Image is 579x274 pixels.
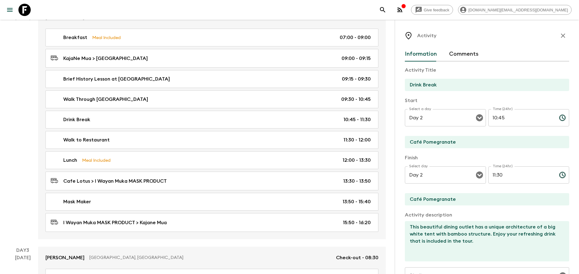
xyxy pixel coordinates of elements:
p: 10:45 - 11:30 [343,116,371,123]
p: Cafe Lotus > I Wayan Muka MASK PRODUCT [63,177,167,185]
a: Brief History Lesson at [GEOGRAPHIC_DATA]09:15 - 09:30 [45,70,378,88]
p: 09:00 - 09:15 [342,55,371,62]
p: Lunch [63,157,77,164]
p: I Wayan Muka MASK PRODUCT > Kajane Mua [63,219,167,226]
p: 09:30 - 10:45 [341,96,371,103]
a: [PERSON_NAME][GEOGRAPHIC_DATA], [GEOGRAPHIC_DATA]Check-out - 08:30 [38,247,386,269]
p: Activity [417,32,436,39]
p: 11:30 - 12:00 [343,136,371,144]
input: E.g Hozuagawa boat tour [405,79,564,91]
button: search adventures [377,4,389,16]
div: [DATE] [15,14,31,239]
p: KajaNe Mua > [GEOGRAPHIC_DATA] [63,55,148,62]
label: Select day [409,164,428,169]
p: Brief History Lesson at [GEOGRAPHIC_DATA] [63,75,170,83]
input: Start Location [405,136,564,148]
p: Walk to Restaurant [63,136,110,144]
a: Mask Maker13:50 - 15:40 [45,193,378,211]
p: [GEOGRAPHIC_DATA], [GEOGRAPHIC_DATA] [89,255,331,261]
button: Information [405,47,437,62]
p: [PERSON_NAME] [45,254,84,261]
a: Give feedback [411,5,453,15]
input: hh:mm [488,166,554,184]
a: Drink Break10:45 - 11:30 [45,111,378,129]
input: hh:mm [488,109,554,126]
a: Cafe Lotus > I Wayan Muka MASK PRODUCT13:30 - 13:50 [45,172,378,190]
button: Open [475,113,484,122]
p: 13:50 - 15:40 [342,198,371,205]
p: Drink Break [63,116,90,123]
button: menu [4,4,16,16]
p: Meal Included [92,34,121,41]
button: Choose time, selected time is 11:30 AM [556,169,569,181]
a: Walk to Restaurant11:30 - 12:00 [45,131,378,149]
button: Choose time, selected time is 10:45 AM [556,112,569,124]
a: Walk Through [GEOGRAPHIC_DATA]09:30 - 10:45 [45,90,378,108]
p: 09:15 - 09:30 [342,75,371,83]
button: Comments [449,47,479,62]
a: LunchMeal Included12:00 - 13:30 [45,151,378,169]
p: 15:50 - 16:20 [343,219,371,226]
span: Give feedback [421,8,453,12]
p: 13:30 - 13:50 [343,177,371,185]
p: Activity description [405,211,569,219]
p: Activity Title [405,66,569,74]
button: Open [475,171,484,179]
input: End Location (leave blank if same as Start) [405,193,564,205]
p: Check-out - 08:30 [336,254,378,261]
span: [DOMAIN_NAME][EMAIL_ADDRESS][DOMAIN_NAME] [465,8,571,12]
p: Meal Included [82,157,111,164]
p: 07:00 - 09:00 [340,34,371,41]
a: I Wayan Muka MASK PRODUCT > Kajane Mua15:50 - 16:20 [45,213,378,232]
label: Time (24hr) [493,106,513,112]
p: Breakfast [63,34,87,41]
p: Walk Through [GEOGRAPHIC_DATA] [63,96,148,103]
p: Finish [405,154,569,161]
p: Mask Maker [63,198,91,205]
div: [DOMAIN_NAME][EMAIL_ADDRESS][DOMAIN_NAME] [458,5,572,15]
label: Time (24hr) [493,164,513,169]
a: BreakfastMeal Included07:00 - 09:00 [45,29,378,46]
p: 12:00 - 13:30 [342,157,371,164]
textarea: This beautiful dining outlet has a unique architecture of a big white tent with bamboo structure.... [405,221,564,261]
a: KajaNe Mua > [GEOGRAPHIC_DATA]09:00 - 09:15 [45,49,378,68]
p: Start [405,97,569,104]
p: Day 3 [7,247,38,254]
label: Select a day [409,106,431,112]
